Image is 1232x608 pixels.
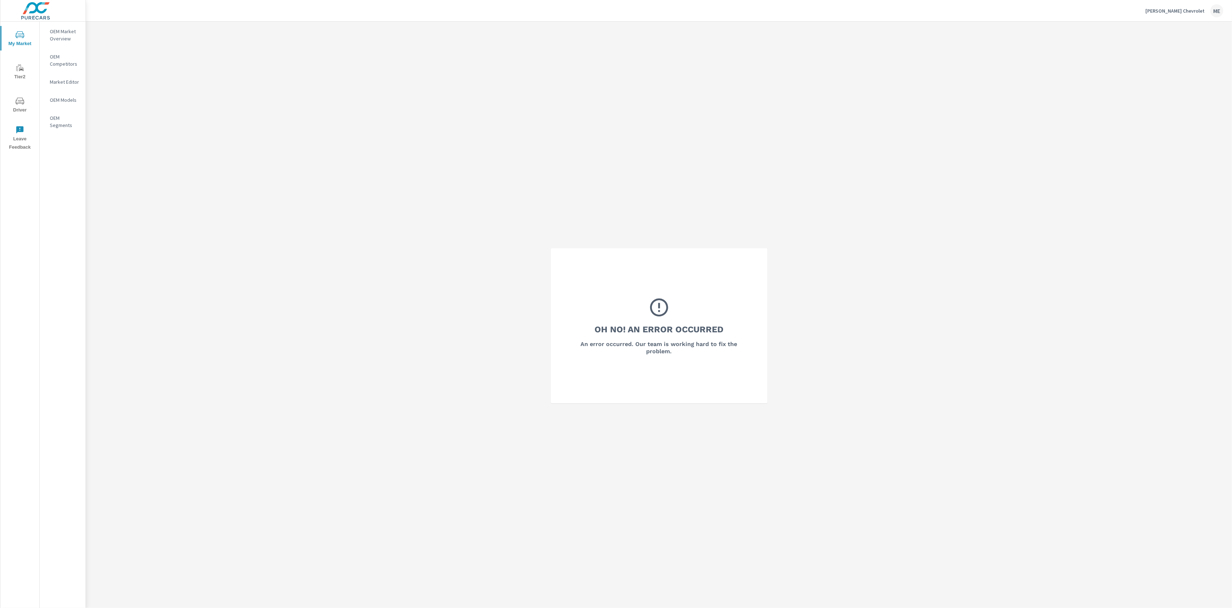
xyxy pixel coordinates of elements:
[3,97,37,114] span: Driver
[50,78,80,86] p: Market Editor
[0,22,39,154] div: nav menu
[40,95,86,105] div: OEM Models
[3,64,37,81] span: Tier2
[50,53,80,67] p: OEM Competitors
[40,76,86,87] div: Market Editor
[3,30,37,48] span: My Market
[40,26,86,44] div: OEM Market Overview
[595,323,723,336] h3: Oh No! An Error Occurred
[3,126,37,152] span: Leave Feedback
[50,96,80,104] p: OEM Models
[40,113,86,131] div: OEM Segments
[50,28,80,42] p: OEM Market Overview
[40,51,86,69] div: OEM Competitors
[1210,4,1223,17] div: ME
[1145,8,1205,14] p: [PERSON_NAME] Chevrolet
[50,114,80,129] p: OEM Segments
[570,341,748,355] h6: An error occurred. Our team is working hard to fix the problem.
